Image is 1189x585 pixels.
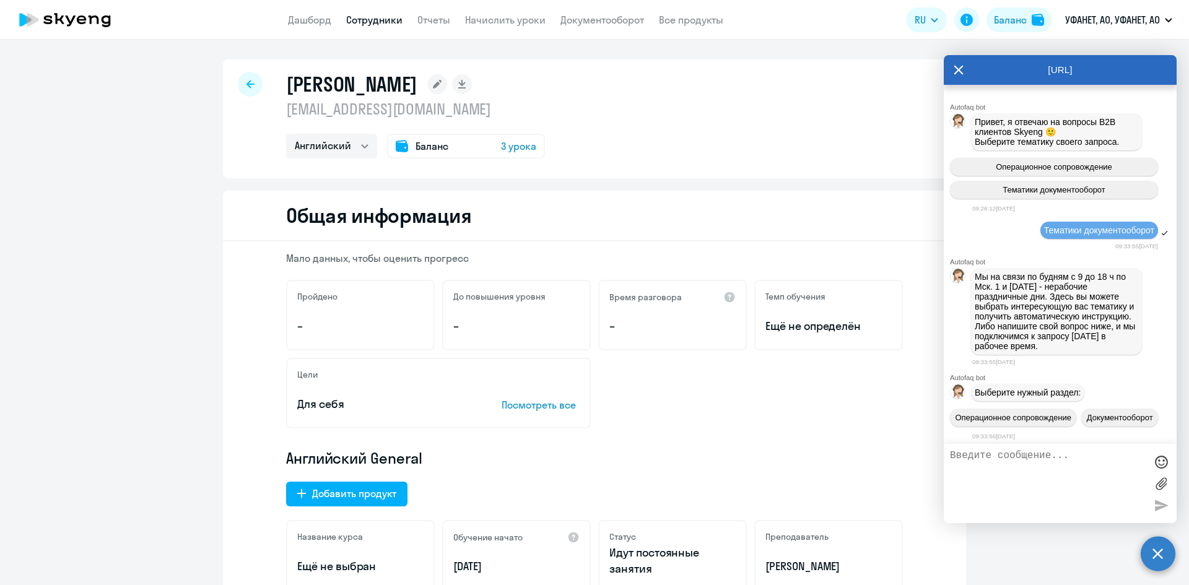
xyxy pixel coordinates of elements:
[951,269,966,287] img: bot avatar
[1032,14,1044,26] img: balance
[972,205,1015,212] time: 09:26:12[DATE]
[286,251,903,265] p: Мало данных, чтобы оценить прогресс
[453,558,580,574] p: [DATE]
[286,482,407,506] button: Добавить продукт
[346,14,403,26] a: Сотрудники
[297,531,363,542] h5: Название курса
[950,103,1177,111] div: Autofaq bot
[765,291,825,302] h5: Темп обучения
[609,545,736,577] p: Идут постоянные занятия
[453,532,523,543] h5: Обучение начато
[1087,413,1153,422] span: Документооборот
[950,181,1158,199] button: Тематики документооборот
[906,7,947,32] button: RU
[659,14,723,26] a: Все продукты
[950,158,1158,176] button: Операционное сопровождение
[1081,409,1158,427] button: Документооборот
[609,531,636,542] h5: Статус
[950,374,1177,381] div: Autofaq bot
[297,318,424,334] p: –
[560,14,644,26] a: Документооборот
[765,558,892,574] p: [PERSON_NAME]
[417,14,450,26] a: Отчеты
[502,397,580,412] p: Посмотреть все
[453,291,546,302] h5: До повышения уровня
[972,433,1015,440] time: 09:33:56[DATE]
[955,413,1071,422] span: Операционное сопровождение
[297,396,463,412] p: Для себя
[1152,474,1170,493] label: Лимит 10 файлов
[288,14,331,26] a: Дашборд
[609,292,682,303] h5: Время разговора
[297,291,338,302] h5: Пройдено
[975,388,1081,397] span: Выберите нужный раздел:
[765,318,892,334] span: Ещё не определён
[297,369,318,380] h5: Цели
[1003,185,1105,194] span: Тематики документооборот
[915,12,926,27] span: RU
[975,272,1138,351] span: Мы на связи по будням с 9 до 18 ч по Мск. 1 и [DATE] - нерабочие праздничные дни. Здесь вы можете...
[972,358,1015,365] time: 09:33:55[DATE]
[951,114,966,132] img: bot avatar
[951,384,966,402] img: bot avatar
[609,318,736,334] p: –
[297,558,424,574] p: Ещё не выбран
[286,203,471,228] h2: Общая информация
[1059,5,1178,35] button: УФАНЕТ, АО, УФАНЕТ, АО
[416,139,448,154] span: Баланс
[975,117,1120,147] span: Привет, я отвечаю на вопросы B2B клиентов Skyeng 🙂 Выберите тематику своего запроса.
[286,99,545,119] p: [EMAIL_ADDRESS][DOMAIN_NAME]
[986,7,1052,32] button: Балансbalance
[286,448,422,468] span: Английский General
[501,139,536,154] span: 3 урока
[1044,225,1154,235] span: Тематики документооборот
[465,14,546,26] a: Начислить уроки
[286,72,417,97] h1: [PERSON_NAME]
[765,531,829,542] h5: Преподаватель
[950,409,1076,427] button: Операционное сопровождение
[1065,12,1160,27] p: УФАНЕТ, АО, УФАНЕТ, АО
[312,486,396,501] div: Добавить продукт
[1115,243,1158,249] time: 09:33:55[DATE]
[950,258,1177,266] div: Autofaq bot
[994,12,1027,27] div: Баланс
[996,162,1112,171] span: Операционное сопровождение
[453,318,580,334] p: –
